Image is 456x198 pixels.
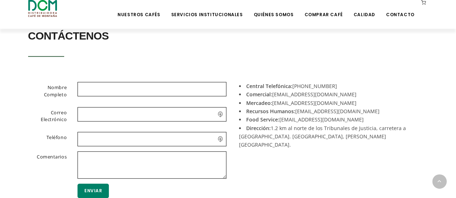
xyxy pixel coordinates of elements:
a: Comprar Café [300,1,347,18]
label: Comentarios [19,151,72,177]
strong: Dirección: [246,125,271,132]
a: Calidad [349,1,379,18]
label: Correo Electrónico [19,107,72,126]
li: [EMAIL_ADDRESS][DOMAIN_NAME] [239,115,423,124]
h2: Contáctenos [28,26,428,46]
li: [PHONE_NUMBER] [239,82,423,90]
a: Servicios Institucionales [167,1,247,18]
a: Quiénes Somos [249,1,298,18]
li: 1.2 km al norte de los Tribunales de Justicia, carretera a [GEOGRAPHIC_DATA]. [GEOGRAPHIC_DATA], ... [239,124,423,149]
a: Contacto [382,1,419,18]
li: [EMAIL_ADDRESS][DOMAIN_NAME] [239,107,423,115]
strong: Recursos Humanos: [246,108,295,115]
strong: Food Service: [246,116,279,123]
strong: Central Telefónica: [246,83,292,89]
strong: Comercial: [246,91,272,98]
li: [EMAIL_ADDRESS][DOMAIN_NAME] [239,90,423,98]
label: Nombre Completo [19,82,72,101]
li: [EMAIL_ADDRESS][DOMAIN_NAME] [239,99,423,107]
strong: Mercadeo: [246,100,272,106]
a: Nuestros Cafés [113,1,164,18]
label: Teléfono [19,132,72,145]
button: Enviar [78,184,109,198]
